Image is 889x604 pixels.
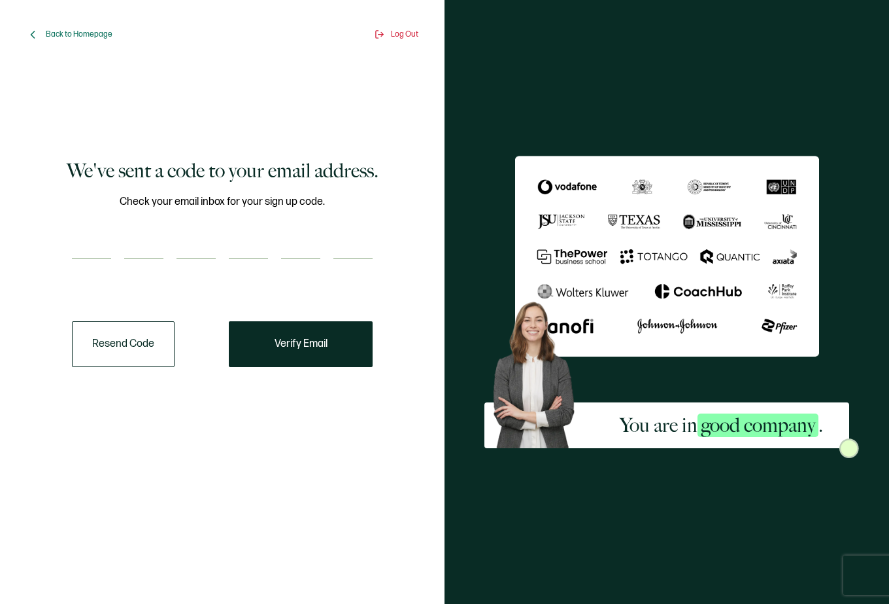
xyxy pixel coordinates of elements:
img: Sertifier We've sent a code to your email address. [515,156,819,357]
button: Resend Code [72,321,175,367]
img: Sertifier Signup [839,438,859,458]
img: Sertifier Signup - You are in <span class="strong-h">good company</span>. Hero [484,294,594,448]
span: good company [697,414,818,437]
h1: We've sent a code to your email address. [67,158,378,184]
span: Back to Homepage [46,29,112,39]
span: Check your email inbox for your sign up code. [120,194,325,210]
span: Log Out [391,29,418,39]
button: Verify Email [229,321,373,367]
h2: You are in . [620,412,823,438]
span: Verify Email [275,339,327,349]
